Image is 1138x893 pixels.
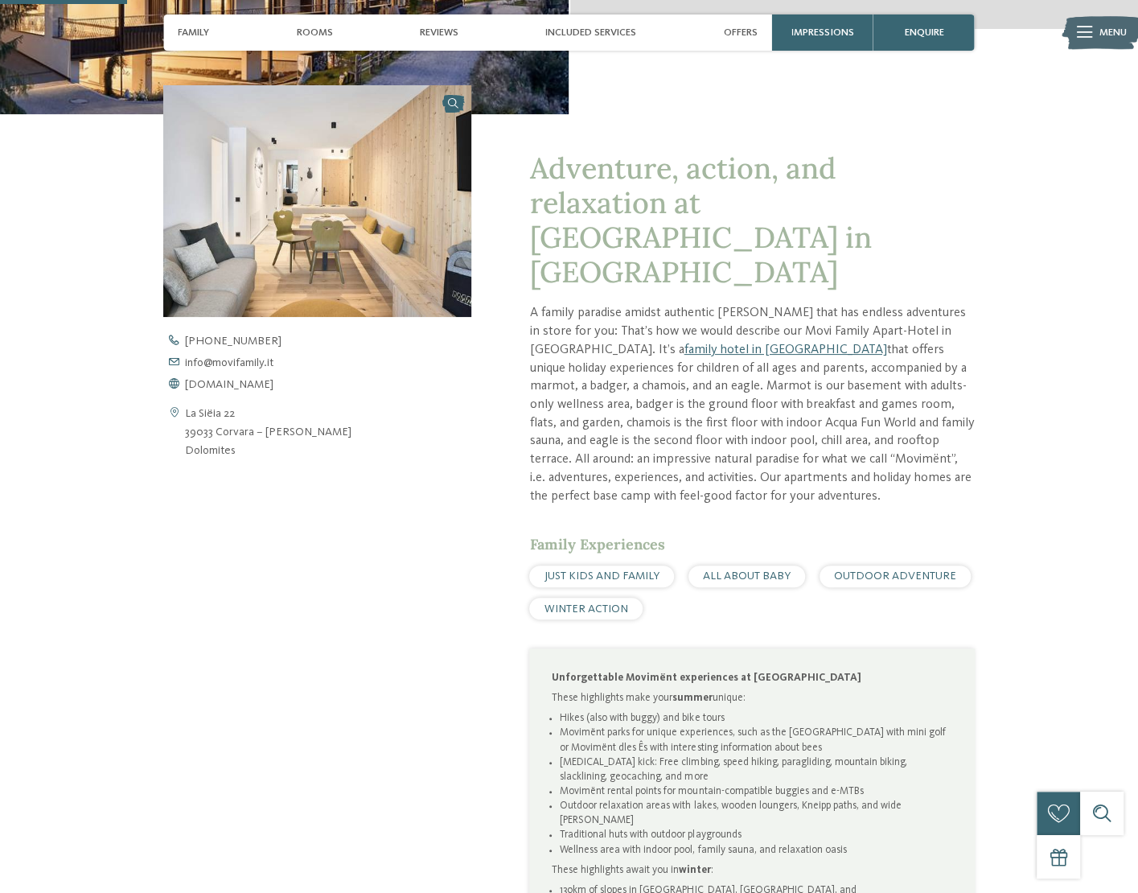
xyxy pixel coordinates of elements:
strong: Unforgettable Movimënt experiences at [GEOGRAPHIC_DATA] [552,673,861,683]
span: Offers [724,27,758,39]
li: Wellness area with indoor pool, family sauna, and relaxation oasis [560,843,953,858]
span: info@ movifamily. it [185,357,273,368]
span: enquire [904,27,943,39]
a: family hotel in [GEOGRAPHIC_DATA] [684,344,886,356]
strong: winter [679,865,711,875]
li: Outdoor relaxation areas with lakes, wooden loungers, Kneipp paths, and wide [PERSON_NAME] [560,799,953,828]
span: OUTDOOR ADVENTURE [834,570,956,582]
span: Rooms [296,27,332,39]
p: These highlights make your unique: [552,691,953,706]
li: Traditional huts with outdoor playgrounds [560,828,953,842]
a: [PHONE_NUMBER] [163,335,496,346]
span: [PHONE_NUMBER] [185,335,281,346]
span: ALL ABOUT BABY [703,570,791,582]
span: Impressions [791,27,853,39]
span: Reviews [420,27,458,39]
p: A family paradise amidst authentic [PERSON_NAME] that has endless adventures in store for you: Th... [529,304,974,505]
span: Included services [545,27,636,39]
li: Movimënt rental points for mountain-compatible buggies and e-MTBs [560,784,953,799]
li: Movimënt parks for unique experiences, such as the [GEOGRAPHIC_DATA] with mini golf or Movimënt d... [560,726,953,755]
span: Family Experiences [529,535,664,553]
a: [DOMAIN_NAME] [163,379,496,390]
p: These highlights await you in : [552,863,953,878]
span: Family [178,27,209,39]
li: Hikes (also with buggy) and bike tours [560,711,953,726]
span: [DOMAIN_NAME] [185,379,273,390]
img: A happy family holiday in Corvara [163,85,471,317]
strong: summer [672,693,713,703]
span: WINTER ACTION [544,603,628,615]
a: info@movifamily.it [163,357,496,368]
span: JUST KIDS AND FAMILY [544,570,659,582]
li: [MEDICAL_DATA] kick: Free climbing, speed hiking, paragliding, mountain biking, slacklining, geoc... [560,755,953,784]
span: Adventure, action, and relaxation at [GEOGRAPHIC_DATA] in [GEOGRAPHIC_DATA] [529,150,871,291]
address: La Siëia 22 39033 Corvara – [PERSON_NAME] Dolomites [185,405,351,460]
